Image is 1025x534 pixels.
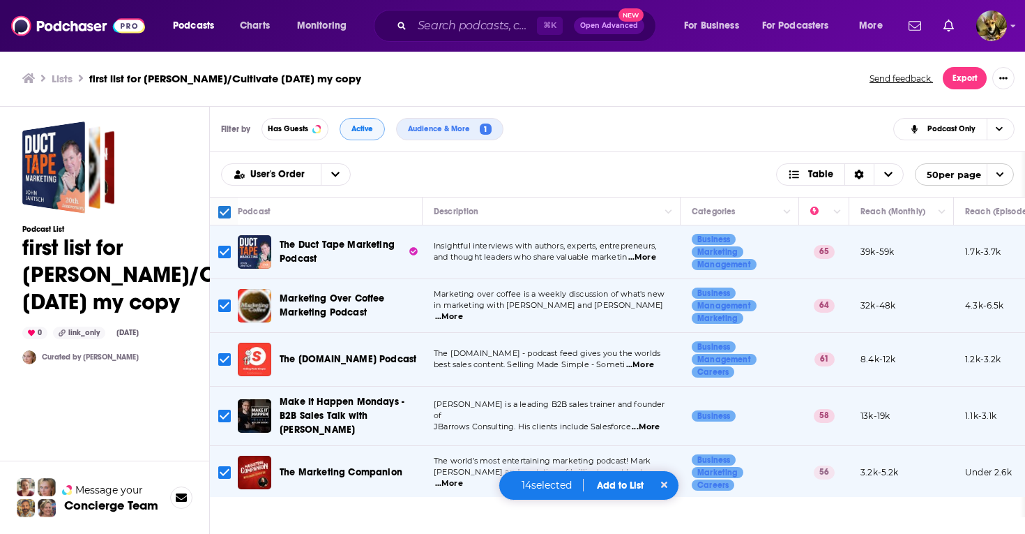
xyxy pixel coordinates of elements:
button: Audience & More1 [396,118,503,140]
button: Active [340,118,385,140]
a: Marketing [692,467,743,478]
span: ...More [628,252,656,263]
span: Monitoring [297,16,347,36]
a: Business [692,454,736,466]
div: Reach (Monthly) [860,203,925,220]
a: Podchaser - Follow, Share and Rate Podcasts [11,13,145,39]
a: Make It Happen Mondays - B2B Sales Talk with [PERSON_NAME] [280,395,418,437]
p: 39k-59k [860,246,894,258]
a: Marketing Over Coffee Marketing Podcast [280,292,418,320]
span: Toggle select row [218,299,231,312]
div: Search podcasts, credits, & more... [387,10,669,42]
span: Audience & More [408,125,476,133]
button: open menu [915,163,1014,186]
a: Charts [231,15,278,37]
h1: first list for [PERSON_NAME]/Cultivate [DATE] my copy [22,234,291,316]
button: Column Actions [660,203,677,220]
a: Show notifications dropdown [903,14,927,38]
p: Under 2.6k [965,466,1012,478]
a: Management [692,354,757,365]
img: Marketing Over Coffee Marketing Podcast [238,289,271,322]
span: For Business [684,16,739,36]
span: and thought leaders who share valuable marketin [434,252,627,262]
a: Business [692,234,736,245]
p: 1.7k-3.7k [965,246,1001,258]
span: Open Advanced [580,22,638,29]
a: Careers [692,480,734,491]
div: [DATE] [111,327,144,339]
a: Management [692,300,757,311]
p: 58 [814,409,835,423]
a: Business [692,410,736,422]
span: ...More [435,478,463,489]
span: JBarrows Consulting. His clients include Salesforce [434,422,631,431]
a: Management [692,259,757,270]
img: Barbara Profile [38,499,56,517]
input: Search podcasts, credits, & more... [412,15,537,37]
a: Marketing [692,246,743,258]
span: in marketing with [PERSON_NAME] and [PERSON_NAME] [434,300,663,310]
span: The [DOMAIN_NAME] Podcast [280,353,416,365]
span: ...More [626,359,654,371]
a: first list for Jason Kramer/Cultivate 9/5/25 my copy [22,121,114,214]
a: The Marketing Companion [238,456,271,489]
p: 32k-48k [860,299,895,311]
a: Business [692,288,736,299]
h2: Choose List sort [221,163,351,186]
button: open menu [753,15,849,37]
a: The Duct Tape Marketing Podcast [238,235,271,269]
span: Podcast Only [927,125,975,133]
span: The Marketing Companion [280,466,402,478]
span: ...More [435,311,463,322]
span: Podcasts [173,16,214,36]
span: Toggle select row [218,466,231,479]
h3: Podcast List [22,225,291,234]
img: User Profile [976,10,1007,41]
span: User's Order [250,170,310,179]
button: Show profile menu [976,10,1007,41]
h3: Concierge Team [64,498,158,512]
a: Make It Happen Mondays - B2B Sales Talk with John Barrows [238,399,271,433]
button: open menu [321,164,350,185]
a: Careers [692,366,734,378]
span: The Duct Tape Marketing Podcast [280,239,395,265]
button: open menu [287,15,365,37]
p: 3.2k-5.2k [860,466,899,478]
img: The Salesman.com Podcast [238,343,271,376]
span: Table [808,170,833,179]
div: 0 [22,327,47,339]
a: Lists [52,72,73,85]
img: Jon Profile [17,499,35,517]
p: 64 [814,299,835,313]
img: JulesPodchaserCSM [22,350,36,364]
a: The Marketing Companion [280,466,402,480]
span: Toggle select row [218,246,231,258]
span: Marketing Over Coffee Marketing Podcast [280,292,385,318]
button: open menu [222,170,321,179]
span: best sales content. Selling Made Simple - Someti [434,359,625,369]
p: 8.4k-12k [860,353,895,365]
span: ...More [632,422,660,433]
p: 1.1k-3.1k [965,410,997,422]
button: Choose View [893,118,1015,140]
span: Insightful interviews with authors, experts, entrepreneurs, [434,241,656,251]
span: The world’s most entertaining marketing podcast! Mark [434,456,651,466]
h2: Choose View [776,163,904,186]
span: The [DOMAIN_NAME] - podcast feed gives you the worlds [434,348,660,358]
img: Jules Profile [38,478,56,496]
div: link_only [53,327,105,339]
a: The [DOMAIN_NAME] Podcast [280,353,416,366]
span: [PERSON_NAME] and a rotation of brilliant guest hosts pro [434,467,662,477]
button: Has Guests [261,118,328,140]
span: Logged in as SydneyDemo [976,10,1007,41]
p: 1.2k-3.2k [965,353,1001,365]
span: More [859,16,883,36]
span: Toggle select row [218,353,231,366]
div: Podcast [238,203,271,220]
button: Show More Button [992,67,1015,89]
button: open menu [849,15,900,37]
